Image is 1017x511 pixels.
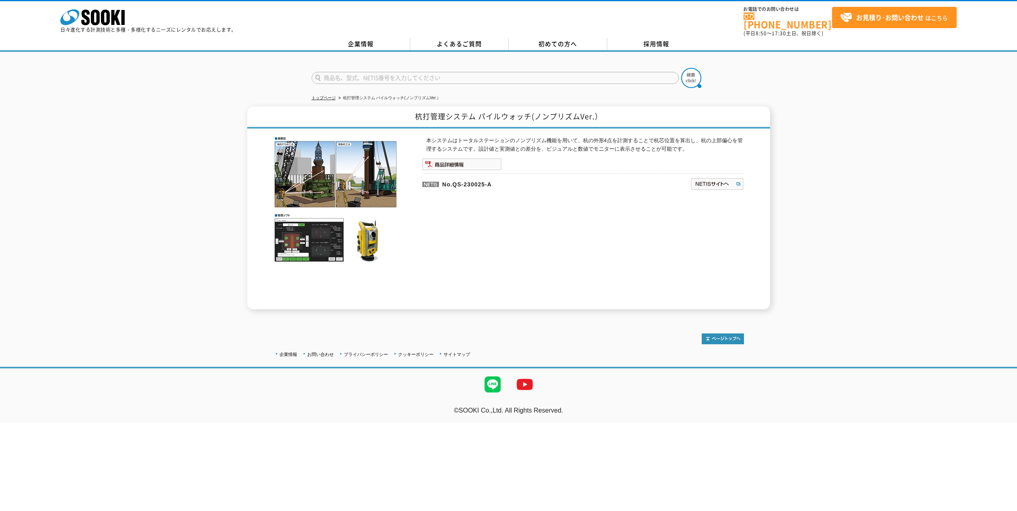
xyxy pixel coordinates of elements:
img: 商品詳細情報システム [422,158,501,170]
p: No.QS-230025-A [422,174,613,193]
span: 初めての方へ [538,39,577,48]
span: はこちら [840,12,948,24]
a: [PHONE_NUMBER] [744,12,832,29]
img: btn_search.png [681,68,701,88]
a: トップページ [312,96,336,100]
span: 17:30 [772,30,786,37]
a: クッキーポリシー [398,352,434,357]
strong: お見積り･お問い合わせ [856,12,924,22]
a: 商品詳細情報システム [422,163,501,169]
span: 8:50 [756,30,767,37]
a: 企業情報 [312,38,410,50]
a: 企業情報 [279,352,297,357]
a: 採用情報 [607,38,706,50]
span: お電話でのお問い合わせは [744,7,832,12]
img: 杭打管理システム パイルウォッチ(ノンプリズムVer.） [273,137,398,262]
a: テストMail [986,415,1017,422]
img: LINE [477,368,509,401]
a: プライバシーポリシー [344,352,388,357]
p: 日々進化する計測技術と多種・多様化するニーズにレンタルでお応えします。 [60,27,236,32]
input: 商品名、型式、NETIS番号を入力してください [312,72,679,84]
li: 杭打管理システム パイルウォッチ(ノンプリズムVer.） [337,94,441,102]
h1: 杭打管理システム パイルウォッチ(ノンプリズムVer.） [247,106,770,129]
span: (平日 ～ 土日、祝日除く) [744,30,823,37]
p: 本システムはトータルステーションのノンプリズム機能を用いて、杭の外形4点を計測することで杭芯位置を算出し、杭の上部偏心を管理するシステムです。設計値と実測値との差分を、ビジュアルと数値でモニター... [426,137,744,153]
img: NETISサイトへ [690,178,744,190]
a: よくあるご質問 [410,38,509,50]
a: お問い合わせ [307,352,334,357]
a: サイトマップ [444,352,470,357]
img: YouTube [509,368,541,401]
a: お見積り･お問い合わせはこちら [832,7,957,28]
a: 初めての方へ [509,38,607,50]
img: トップページへ [702,333,744,344]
